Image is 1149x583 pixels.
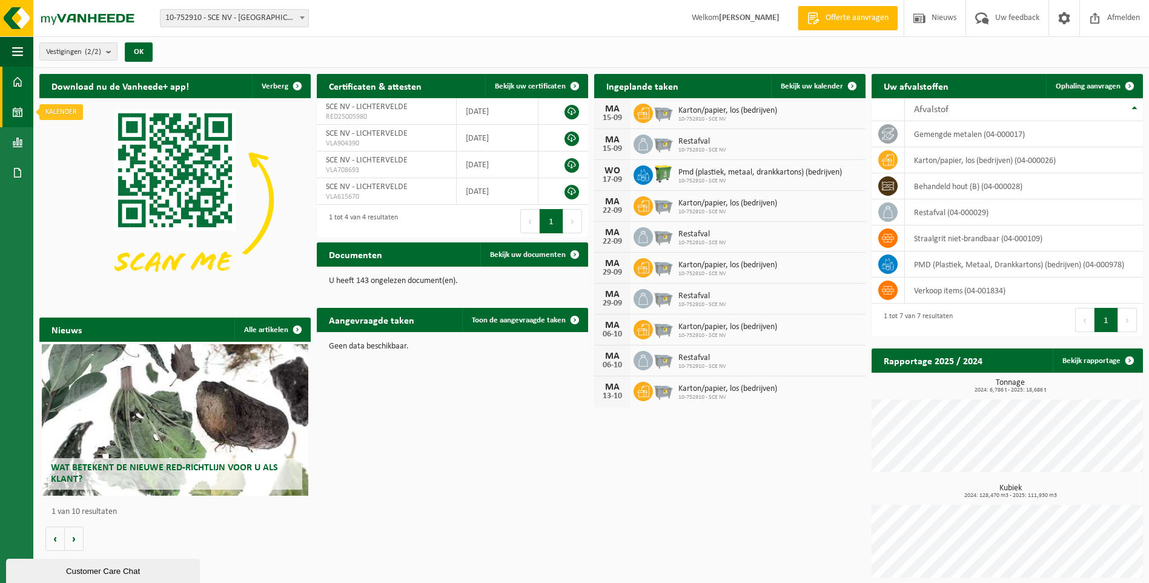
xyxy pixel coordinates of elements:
button: Vestigingen(2/2) [39,42,118,61]
div: 17-09 [600,176,624,184]
button: 1 [540,209,563,233]
h2: Documenten [317,242,394,266]
a: Bekijk uw kalender [771,74,864,98]
div: 15-09 [600,114,624,122]
h2: Uw afvalstoffen [872,74,961,98]
span: Vestigingen [46,43,101,61]
span: Bekijk uw kalender [781,82,843,90]
td: restafval (04-000029) [905,199,1143,225]
div: 29-09 [600,268,624,277]
button: Vorige [45,527,65,551]
button: OK [125,42,153,62]
div: WO [600,166,624,176]
span: Pmd (plastiek, metaal, drankkartons) (bedrijven) [678,168,842,178]
p: 1 van 10 resultaten [51,508,305,516]
img: WB-2500-GAL-GY-01 [653,287,674,308]
td: [DATE] [457,125,538,152]
p: U heeft 143 ongelezen document(en). [329,277,576,285]
img: WB-2500-GAL-GY-01 [653,318,674,339]
span: 10-752910 - SCE NV - LICHTERVELDE [161,10,308,27]
button: Next [1118,308,1137,332]
h3: Kubiek [878,484,1143,499]
span: 2024: 128,470 m3 - 2025: 111,930 m3 [878,493,1143,499]
div: MA [600,197,624,207]
span: SCE NV - LICHTERVELDE [326,102,408,112]
span: Afvalstof [914,105,949,115]
td: [DATE] [457,178,538,205]
h3: Tonnage [878,379,1143,393]
div: 06-10 [600,361,624,370]
td: [DATE] [457,98,538,125]
img: WB-2500-GAL-GY-01 [653,380,674,401]
span: Karton/papier, los (bedrijven) [678,384,777,394]
td: PMD (Plastiek, Metaal, Drankkartons) (bedrijven) (04-000978) [905,252,1143,278]
span: VLA904390 [326,139,447,148]
a: Wat betekent de nieuwe RED-richtlijn voor u als klant? [42,344,308,496]
span: Verberg [262,82,288,90]
h2: Download nu de Vanheede+ app! [39,74,201,98]
button: Volgende [65,527,84,551]
span: 10-752910 - SCE NV [678,270,777,278]
button: 1 [1094,308,1118,332]
h2: Aangevraagde taken [317,308,426,331]
span: SCE NV - LICHTERVELDE [326,156,408,165]
td: karton/papier, los (bedrijven) (04-000026) [905,147,1143,173]
count: (2/2) [85,48,101,56]
iframe: chat widget [6,556,202,583]
button: Previous [520,209,540,233]
div: 22-09 [600,238,624,246]
img: WB-2500-GAL-GY-01 [653,102,674,122]
span: Wat betekent de nieuwe RED-richtlijn voor u als klant? [51,463,278,484]
div: 29-09 [600,299,624,308]
img: WB-2500-GAL-GY-01 [653,256,674,277]
h2: Rapportage 2025 / 2024 [872,348,995,372]
span: SCE NV - LICHTERVELDE [326,129,408,138]
span: 10-752910 - SCE NV [678,239,726,247]
div: 1 tot 7 van 7 resultaten [878,307,953,333]
span: 10-752910 - SCE NV [678,178,842,185]
div: 06-10 [600,330,624,339]
div: MA [600,290,624,299]
span: Karton/papier, los (bedrijven) [678,106,777,116]
span: 10-752910 - SCE NV [678,332,777,339]
a: Toon de aangevraagde taken [462,308,587,332]
div: MA [600,104,624,114]
h2: Ingeplande taken [594,74,690,98]
div: 15-09 [600,145,624,153]
strong: [PERSON_NAME] [719,13,780,22]
img: WB-2500-GAL-GY-01 [653,225,674,246]
a: Bekijk uw documenten [480,242,587,267]
span: 10-752910 - SCE NV [678,116,777,123]
span: Restafval [678,137,726,147]
td: behandeld hout (B) (04-000028) [905,173,1143,199]
div: MA [600,135,624,145]
span: SCE NV - LICHTERVELDE [326,182,408,192]
td: gemengde metalen (04-000017) [905,121,1143,147]
span: Bekijk uw certificaten [495,82,566,90]
span: 10-752910 - SCE NV [678,394,777,401]
span: Ophaling aanvragen [1056,82,1121,90]
span: Offerte aanvragen [823,12,892,24]
span: Karton/papier, los (bedrijven) [678,199,777,208]
img: WB-2500-GAL-GY-01 [653,349,674,370]
div: MA [600,382,624,392]
span: 10-752910 - SCE NV [678,208,777,216]
img: Download de VHEPlus App [39,98,311,302]
img: WB-0770-HPE-GN-50 [653,164,674,184]
td: [DATE] [457,152,538,178]
span: Restafval [678,230,726,239]
div: 22-09 [600,207,624,215]
span: 10-752910 - SCE NV [678,147,726,154]
span: 10-752910 - SCE NV - LICHTERVELDE [160,9,309,27]
span: Restafval [678,353,726,363]
span: Restafval [678,291,726,301]
span: RED25005980 [326,112,447,122]
img: WB-2500-GAL-GY-01 [653,195,674,215]
button: Previous [1075,308,1094,332]
span: Toon de aangevraagde taken [472,316,566,324]
span: Karton/papier, los (bedrijven) [678,322,777,332]
span: VLA615670 [326,192,447,202]
h2: Certificaten & attesten [317,74,434,98]
a: Bekijk uw certificaten [485,74,587,98]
